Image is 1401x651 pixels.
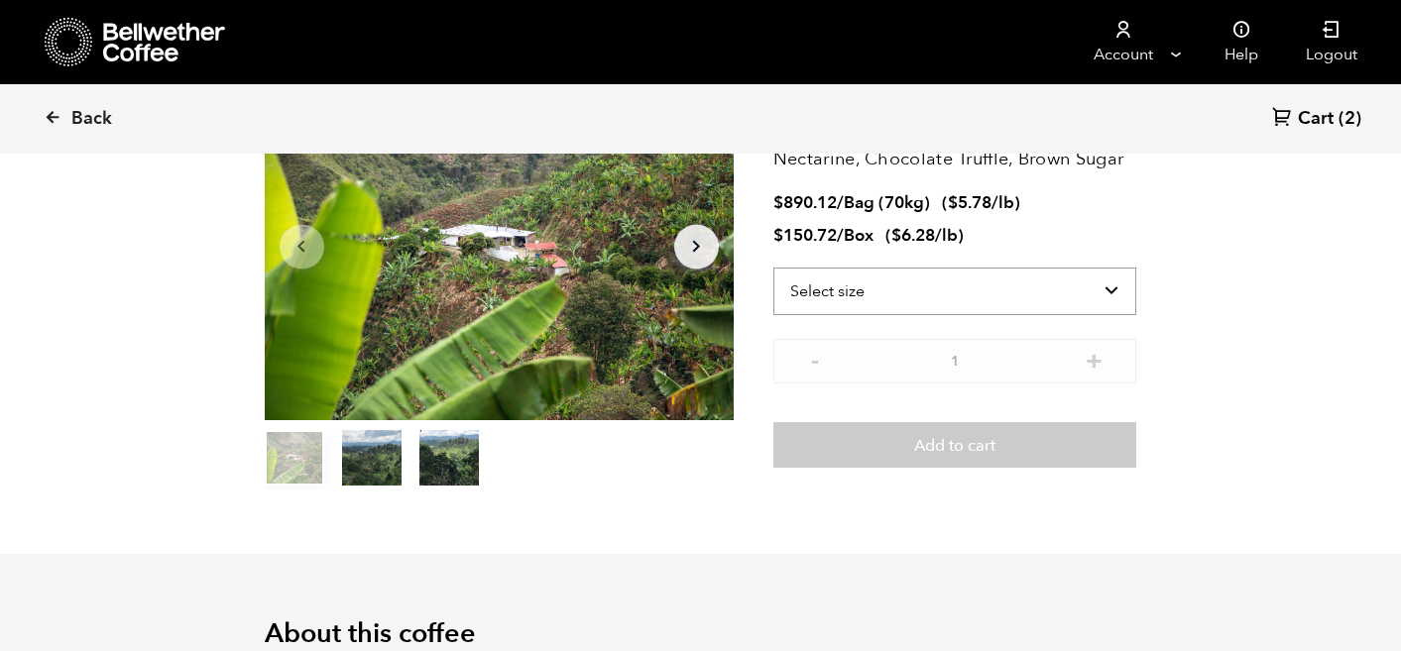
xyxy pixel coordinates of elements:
span: ( ) [942,191,1020,214]
span: /lb [992,191,1014,214]
p: Nectarine, Chocolate Truffle, Brown Sugar [773,146,1137,172]
span: Box [844,224,874,247]
span: / [837,224,844,247]
bdi: 150.72 [773,224,837,247]
span: $ [773,191,783,214]
span: /lb [935,224,958,247]
span: (2) [1339,107,1361,131]
button: Add to cart [773,422,1137,468]
span: ( ) [885,224,964,247]
span: Back [71,107,112,131]
bdi: 5.78 [948,191,992,214]
span: / [837,191,844,214]
button: + [1082,349,1107,369]
span: $ [773,224,783,247]
button: - [803,349,828,369]
span: Cart [1298,107,1334,131]
span: $ [948,191,958,214]
span: $ [891,224,901,247]
a: Cart (2) [1272,106,1361,133]
bdi: 6.28 [891,224,935,247]
span: Bag (70kg) [844,191,930,214]
h2: About this coffee [265,618,1137,650]
bdi: 890.12 [773,191,837,214]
